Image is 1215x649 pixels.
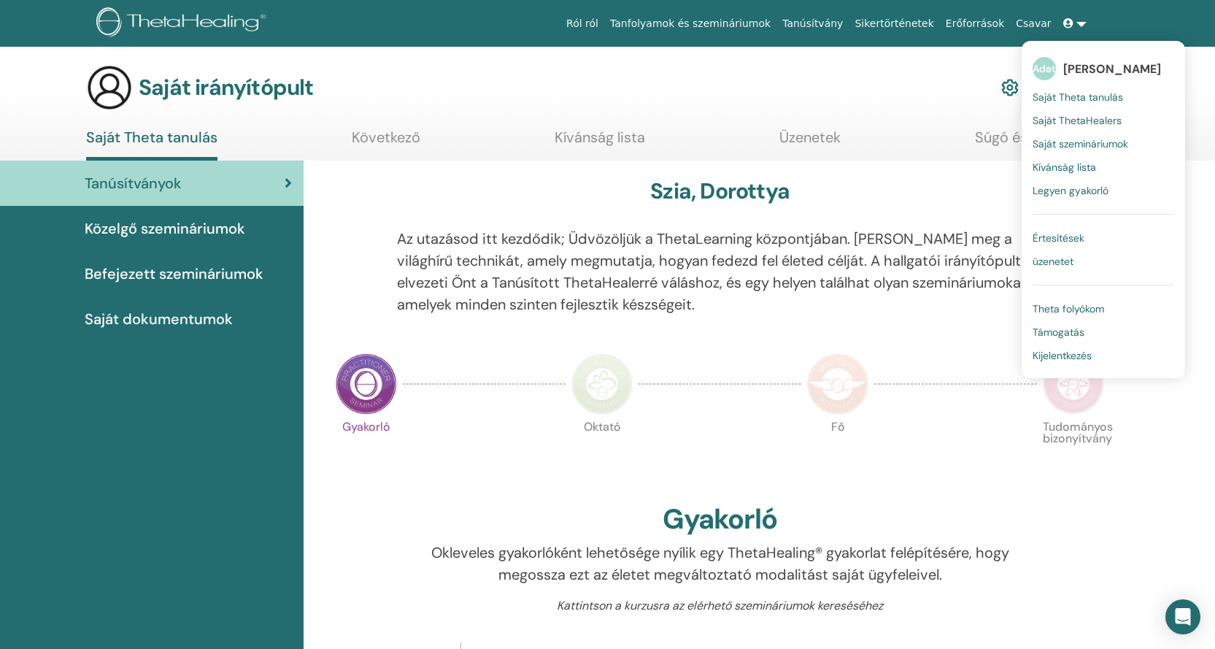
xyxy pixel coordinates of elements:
[431,543,1009,584] font: Okleveles gyakorlóként lehetősége nyílik egy ThetaHealing® gyakorlat felépítésére, hogy megossza ...
[1033,114,1122,127] font: Saját ThetaHealers
[555,128,645,147] font: Kívánság lista
[560,10,604,37] a: Ról ról
[1033,226,1174,250] a: Értesítések
[139,73,314,101] font: Saját irányítópult
[1063,61,1161,77] font: [PERSON_NAME]
[610,18,771,29] font: Tanfolyamok és szemináriumok
[1043,353,1104,415] img: Tudományos bizonyítvány
[555,128,645,157] a: Kívánság lista
[940,10,1010,37] a: Erőforrások
[650,177,790,205] font: Szia, Dorottya
[85,310,233,329] font: Saját dokumentumok
[1043,419,1113,446] font: Tudományos bizonyítvány
[779,128,841,157] a: Üzenetek
[1033,161,1096,174] font: Kívánság lista
[86,64,133,111] img: generic-user-icon.jpg
[1033,109,1174,132] a: Saját ThetaHealers
[807,353,868,415] img: Fő
[1033,179,1174,202] a: Legyen gyakorló
[782,18,843,29] font: Tanúsítvány
[776,10,849,37] a: Tanúsítvány
[1033,137,1128,150] font: Saját szemináriumok
[1033,320,1174,344] a: Támogatás
[1033,132,1174,155] a: Saját szemináriumok
[831,419,845,434] font: Fő
[1033,302,1104,315] font: Theta folyókom
[975,128,1087,157] a: Súgó és források
[1010,10,1057,37] a: Csavar
[1033,250,1174,273] a: üzenetet
[557,598,883,613] font: Kattintson a kurzusra az elérhető szemináriumok kereséséhez
[1033,91,1123,104] font: Saját Theta tanulás
[855,18,933,29] font: Sikertörténetek
[1016,18,1051,29] font: Csavar
[352,128,420,157] a: Következő
[1033,297,1174,320] a: Theta folyókom
[397,229,1030,314] font: Az utazásod itt kezdődik; Üdvözöljük a ThetaLearning központjában. [PERSON_NAME] meg a világhírű ...
[604,10,776,37] a: Tanfolyamok és szemináriumok
[779,128,841,147] font: Üzenetek
[1033,255,1073,268] font: üzenetet
[86,128,217,161] a: Saját Theta tanulás
[1033,85,1174,109] a: Saját Theta tanulás
[849,10,939,37] a: Sikertörténetek
[1033,344,1174,367] a: Kijelentkezés
[571,353,633,415] img: Oktató
[566,18,598,29] font: Ról ról
[946,18,1004,29] font: Erőforrások
[336,353,397,415] img: Gyakorló
[85,219,245,238] font: Közelgő szemináriumok
[584,419,621,434] font: Oktató
[86,128,217,147] font: Saját Theta tanulás
[96,7,271,40] img: logo.png
[1033,326,1084,339] font: Támogatás
[1033,155,1174,179] a: Kívánság lista
[975,128,1087,147] font: Súgó és források
[1033,231,1084,245] font: Értesítések
[1033,349,1092,362] font: Kijelentkezés
[1033,52,1174,85] a: Adatbázis[PERSON_NAME]
[1001,75,1019,100] img: cog.svg
[1001,72,1085,104] a: Az én fiókom
[1033,62,1081,75] font: Adatbázis
[342,419,390,434] font: Gyakorló
[352,128,420,147] font: Következő
[85,174,182,193] font: Tanúsítványok
[1165,599,1200,634] div: Intercom Messenger megnyitása
[1033,184,1108,197] font: Legyen gyakorló
[85,264,263,283] font: Befejezett szemináriumok
[663,501,777,537] font: Gyakorló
